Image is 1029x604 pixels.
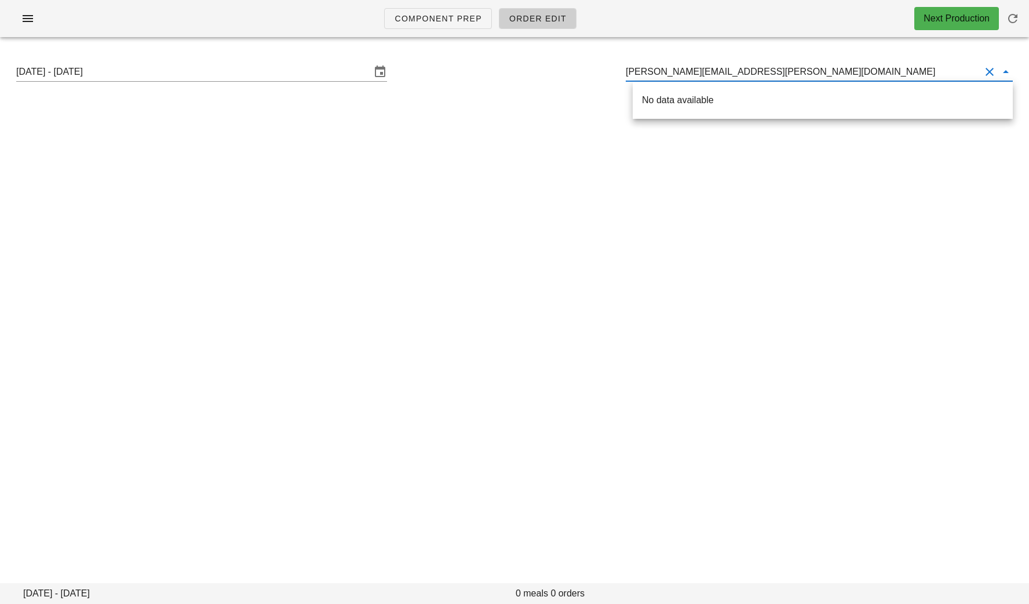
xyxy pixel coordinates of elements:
span: Component Prep [394,14,482,23]
button: Clear Customer [983,65,997,79]
div: Next Production [924,12,990,26]
span: Order Edit [509,14,567,23]
a: Component Prep [384,8,492,29]
a: Order Edit [499,8,576,29]
div: No data available [642,94,1004,105]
